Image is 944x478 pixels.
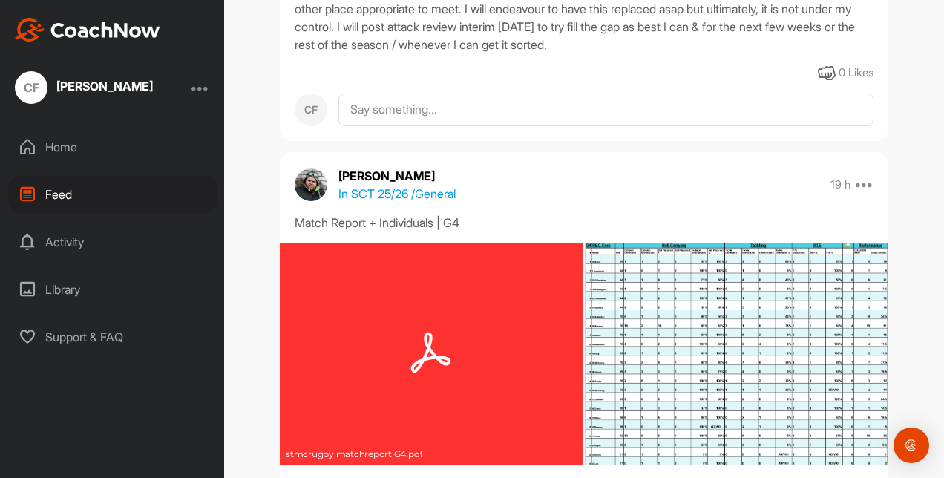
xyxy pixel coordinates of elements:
p: In SCT 25/26 / General [338,185,456,203]
div: Home [8,128,217,166]
div: 0 Likes [839,65,873,82]
img: media [585,241,888,467]
div: Feed [8,176,217,213]
img: CoachNow [15,18,160,42]
div: Library [8,271,217,308]
div: Support & FAQ [8,318,217,356]
div: [PERSON_NAME] [56,80,153,92]
span: stmcrugby matchreport G4.pdf [280,448,422,465]
img: svg+xml;base64,PHN2ZyB3aWR0aD0iNDgiIGhlaWdodD0iNDgiIHZpZXdCb3g9IjAgMCAzMiAzMiIgeG1sbnM9Imh0dHA6Ly... [410,332,454,376]
div: CF [295,94,327,126]
p: 19 h [830,177,850,192]
div: Open Intercom Messenger [894,428,929,463]
div: CF [15,71,47,104]
img: avatar [295,168,327,201]
p: [PERSON_NAME] [338,167,456,185]
div: Activity [8,223,217,261]
div: Match Report + Individuals | G4 [295,214,873,232]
